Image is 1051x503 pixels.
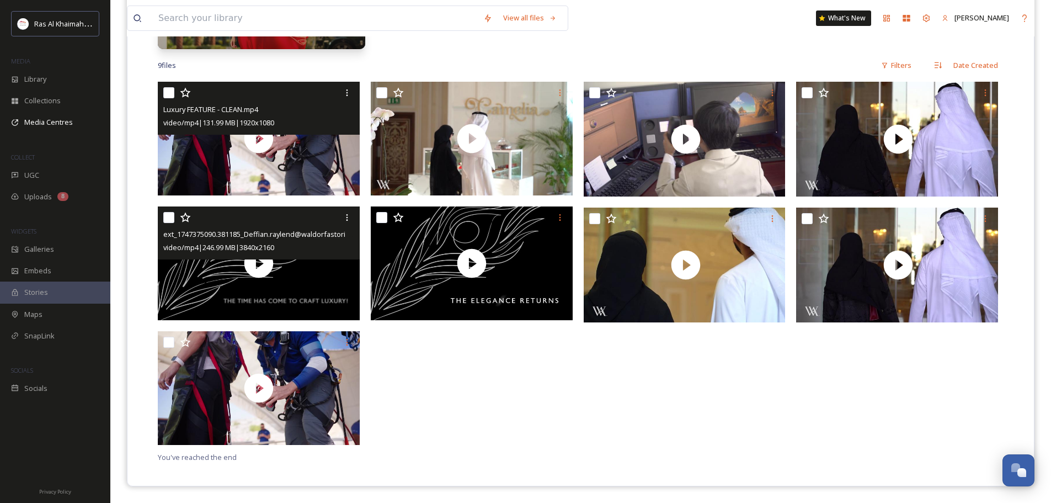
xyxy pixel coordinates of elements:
[11,227,36,235] span: WIDGETS
[11,366,33,374] span: SOCIALS
[24,192,52,202] span: Uploads
[796,82,1000,197] img: thumbnail
[163,242,274,252] span: video/mp4 | 246.99 MB | 3840 x 2160
[371,207,573,320] img: thumbnail
[163,118,274,128] span: video/mp4 | 131.99 MB | 1920 x 1080
[796,208,1000,322] img: thumbnail
[18,18,29,29] img: Logo_RAKTDA_RGB-01.png
[584,82,788,197] img: thumbnail
[57,192,68,201] div: 8
[584,208,788,322] img: thumbnail
[39,484,71,497] a: Privacy Policy
[948,55,1004,76] div: Date Created
[936,7,1015,29] a: [PERSON_NAME]
[24,287,48,298] span: Stories
[24,244,54,255] span: Galleries
[816,10,871,26] a: What's New
[24,170,39,181] span: UGC
[34,18,190,29] span: Ras Al Khaimah Tourism Development Authority
[163,229,476,239] span: ext_1747375090.381185_Deffian.raylend@waldorfastoria.com-[PERSON_NAME] Shot Video.mp4
[1002,454,1034,486] button: Open Chat
[163,104,258,114] span: Luxury FEATURE - CLEAN.mp4
[158,452,237,462] span: You've reached the end
[24,117,73,128] span: Media Centres
[24,383,47,394] span: Socials
[24,74,46,84] span: Library
[158,331,360,445] img: thumbnail
[498,7,562,29] a: View all files
[876,55,917,76] div: Filters
[11,57,30,65] span: MEDIA
[153,6,478,30] input: Search your library
[24,96,61,106] span: Collections
[158,207,360,320] img: thumbnail
[158,60,176,71] span: 9 file s
[158,82,360,195] img: thumbnail
[24,266,51,276] span: Embeds
[954,13,1009,23] span: [PERSON_NAME]
[39,488,71,495] span: Privacy Policy
[24,331,55,341] span: SnapLink
[371,82,573,195] img: thumbnail
[11,153,35,161] span: COLLECT
[24,309,42,320] span: Maps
